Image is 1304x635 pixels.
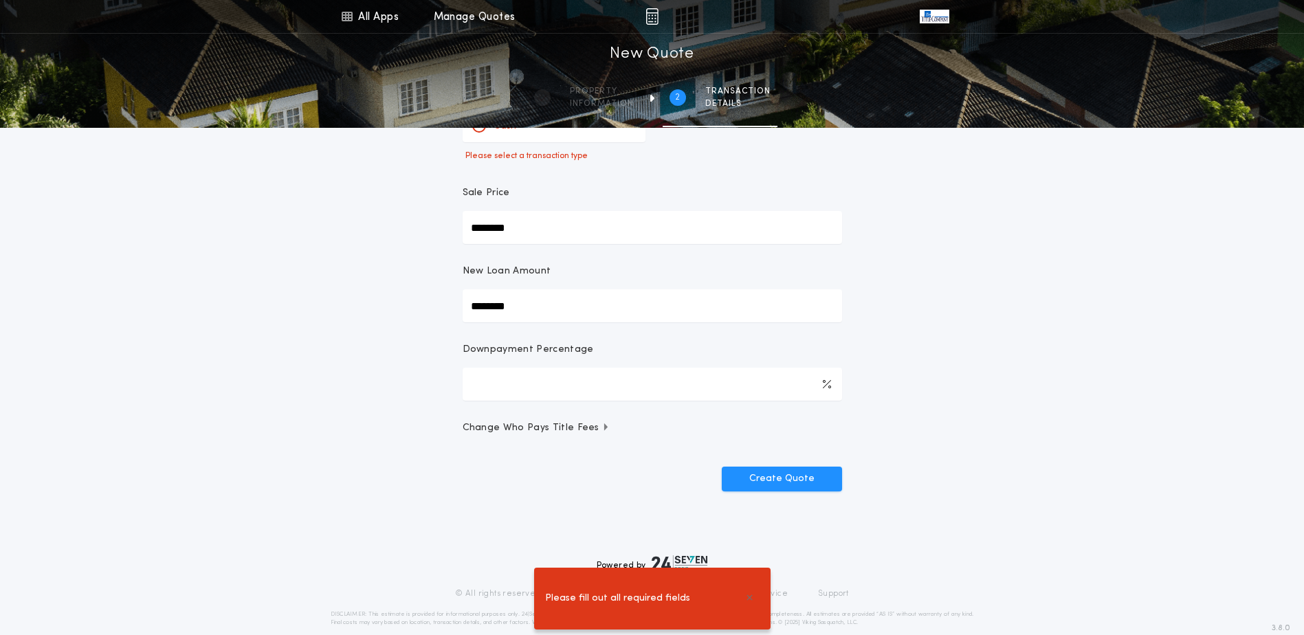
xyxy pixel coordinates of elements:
[463,186,510,200] p: Sale Price
[463,421,842,435] button: Change Who Pays Title Fees
[705,86,771,97] span: Transaction
[675,92,680,103] h2: 2
[570,86,634,97] span: Property
[463,265,551,278] p: New Loan Amount
[652,555,708,572] img: logo
[705,98,771,109] span: details
[722,467,842,491] button: Create Quote
[545,591,690,606] span: Please fill out all required fields
[645,8,659,25] img: img
[597,555,708,572] div: Powered by
[920,10,949,23] img: vs-icon
[570,98,634,109] span: information
[463,421,610,435] span: Change Who Pays Title Fees
[463,151,842,161] p: Please select a transaction type
[463,289,842,322] input: New Loan Amount
[463,211,842,244] input: Sale Price
[610,43,694,65] h1: New Quote
[463,368,842,401] input: Downpayment Percentage
[463,343,594,357] p: Downpayment Percentage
